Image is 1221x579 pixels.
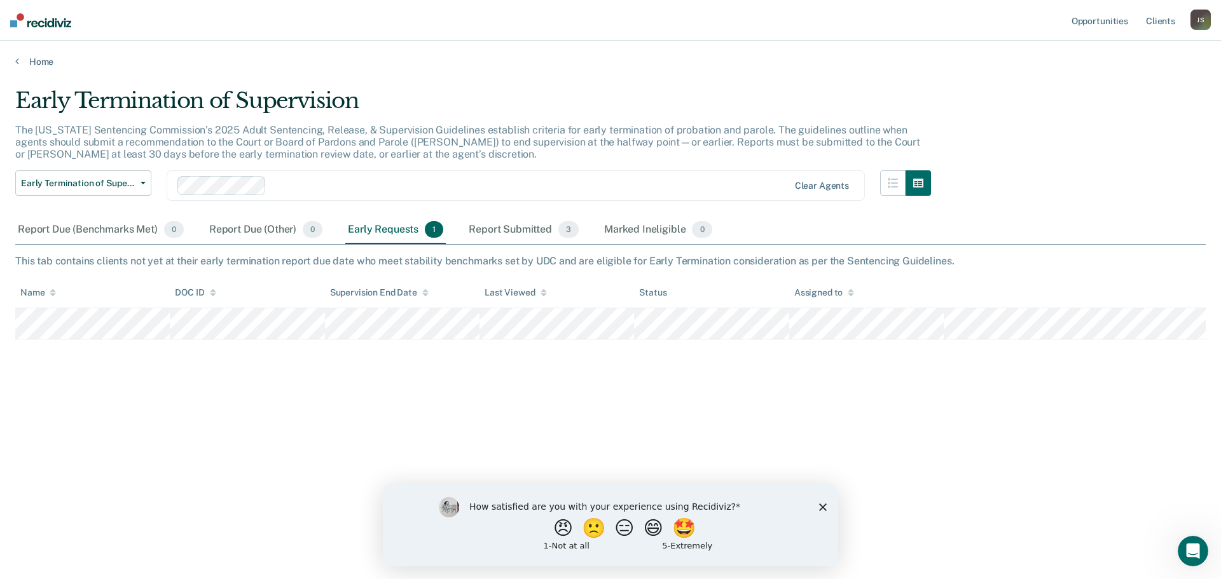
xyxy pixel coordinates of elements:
div: Report Due (Other)0 [207,216,325,244]
iframe: Intercom live chat [1178,536,1208,566]
div: Last Viewed [485,287,546,298]
div: Name [20,287,56,298]
img: Recidiviz [10,13,71,27]
div: Supervision End Date [330,287,429,298]
div: Status [639,287,666,298]
span: 3 [558,221,579,238]
button: Early Termination of Supervision [15,170,151,196]
div: This tab contains clients not yet at their early termination report due date who meet stability b... [15,255,1206,267]
div: Clear agents [795,181,849,191]
p: The [US_STATE] Sentencing Commission’s 2025 Adult Sentencing, Release, & Supervision Guidelines e... [15,124,920,160]
div: Early Termination of Supervision [15,88,931,124]
iframe: Survey by Kim from Recidiviz [383,484,838,566]
div: DOC ID [175,287,216,298]
div: Report Submitted3 [466,216,581,244]
div: J S [1190,10,1211,30]
span: 1 [425,221,443,238]
span: 0 [303,221,322,238]
div: Assigned to [794,287,854,298]
span: Early Termination of Supervision [21,178,135,189]
span: 0 [692,221,712,238]
div: Report Due (Benchmarks Met)0 [15,216,186,244]
span: 0 [164,221,184,238]
div: Early Requests1 [345,216,446,244]
div: Marked Ineligible0 [602,216,715,244]
button: JS [1190,10,1211,30]
a: Home [15,56,1206,67]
